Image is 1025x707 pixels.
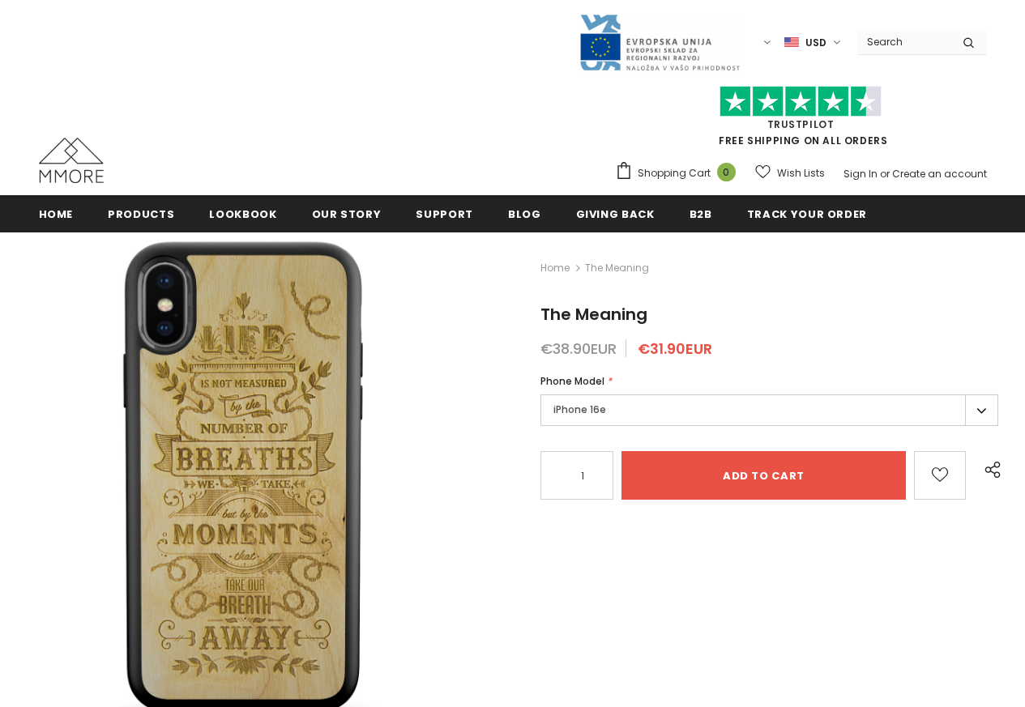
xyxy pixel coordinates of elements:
[416,195,473,232] a: support
[416,207,473,222] span: support
[576,195,655,232] a: Giving back
[312,207,382,222] span: Our Story
[108,207,174,222] span: Products
[579,35,741,49] a: Javni Razpis
[720,86,882,117] img: Trust Pilot Stars
[747,207,867,222] span: Track your order
[39,195,74,232] a: Home
[39,138,104,183] img: MMORE Cases
[585,258,649,278] span: The Meaning
[638,339,712,359] span: €31.90EUR
[540,258,570,278] a: Home
[508,195,541,232] a: Blog
[621,451,906,500] input: Add to cart
[767,117,835,131] a: Trustpilot
[784,36,799,49] img: USD
[576,207,655,222] span: Giving back
[615,161,744,185] a: Shopping Cart 0
[755,159,825,187] a: Wish Lists
[747,195,867,232] a: Track your order
[108,195,174,232] a: Products
[209,207,276,222] span: Lookbook
[508,207,541,222] span: Blog
[39,207,74,222] span: Home
[843,167,878,181] a: Sign In
[540,303,647,326] span: The Meaning
[857,30,950,53] input: Search Site
[638,165,711,181] span: Shopping Cart
[690,207,712,222] span: B2B
[540,374,604,388] span: Phone Model
[880,167,890,181] span: or
[540,394,998,426] label: iPhone 16e
[690,195,712,232] a: B2B
[209,195,276,232] a: Lookbook
[579,13,741,72] img: Javni Razpis
[777,165,825,181] span: Wish Lists
[540,339,617,359] span: €38.90EUR
[805,35,826,51] span: USD
[717,163,736,181] span: 0
[892,167,987,181] a: Create an account
[615,93,987,147] span: FREE SHIPPING ON ALL ORDERS
[312,195,382,232] a: Our Story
